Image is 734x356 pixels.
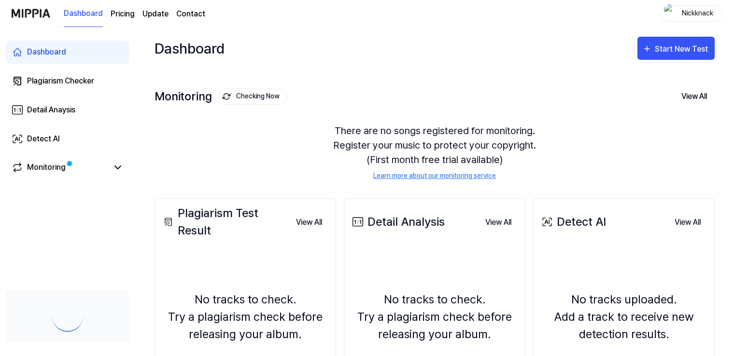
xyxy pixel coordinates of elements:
a: Monitoring [12,162,108,173]
a: Learn more about our monitoring service [373,171,496,181]
button: View All [667,213,708,232]
img: profile [664,4,676,23]
button: View All [478,213,519,232]
div: Monitoring [155,88,287,105]
a: Plagiarism Checker [6,69,129,93]
div: There are no songs registered for monitoring. Register your music to protect your copyright. (Fir... [155,112,715,192]
a: Detail Anaysis [6,98,129,122]
div: Detail Analysis [350,213,445,231]
div: Detail Anaysis [27,104,75,116]
div: No tracks uploaded. Add a track to receive new detection results. [539,291,708,343]
div: Nickknack [678,8,716,18]
a: Pricing [111,8,135,20]
img: monitoring Icon [223,93,230,100]
a: Update [142,8,169,20]
div: Detect AI [539,213,606,231]
div: Plagiarism Test Result [161,205,288,239]
button: Start New Test [637,37,715,60]
button: View All [674,86,715,107]
div: Monitoring [27,162,66,173]
button: profileNickknack [661,5,722,22]
div: Dashboard [27,46,66,58]
div: Start New Test [655,43,710,55]
a: View All [288,212,330,232]
a: Dashboard [6,41,129,64]
a: View All [478,212,519,232]
a: Detect AI [6,127,129,151]
div: Detect AI [27,133,60,145]
a: Dashboard [64,0,103,27]
div: Plagiarism Checker [27,75,94,87]
div: No tracks to check. Try a plagiarism check before releasing your album. [161,291,330,343]
a: View All [667,212,708,232]
a: Contact [176,8,205,20]
button: Checking Now [217,88,287,105]
button: View All [288,213,330,232]
div: Dashboard [155,37,225,60]
div: No tracks to check. Try a plagiarism check before releasing your album. [350,291,519,343]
